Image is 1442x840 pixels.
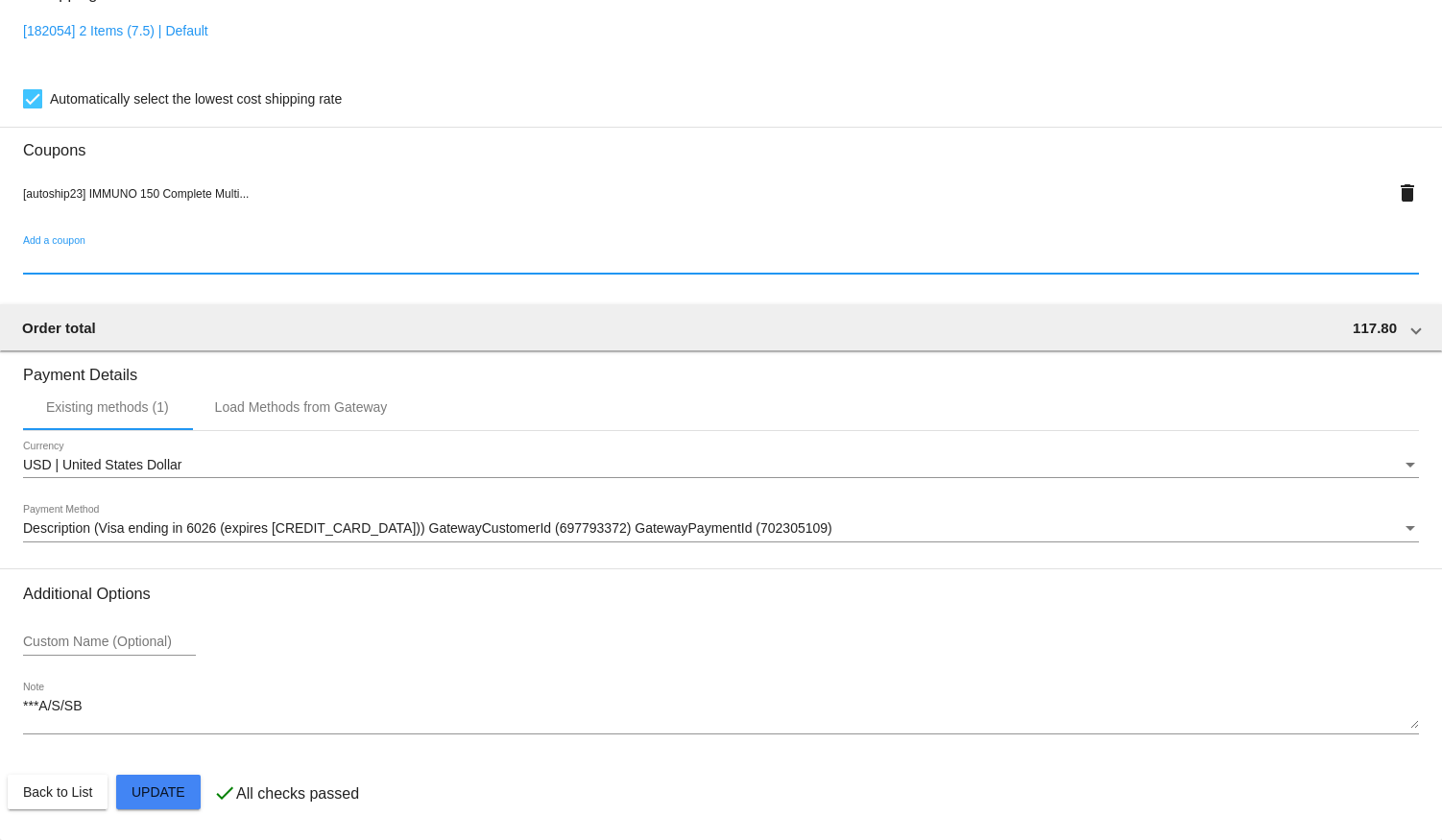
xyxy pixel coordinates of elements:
mat-icon: check [213,781,236,804]
span: Order total [22,320,96,336]
h3: Coupons [23,127,1419,159]
p: All checks passed [236,785,359,803]
button: Back to List [8,775,108,809]
span: Description (Visa ending in 6026 (expires [CREDIT_CARD_DATA])) GatewayCustomerId (697793372) Gate... [23,520,832,536]
span: Back to List [23,784,92,800]
button: Update [116,775,201,809]
span: Automatically select the lowest cost shipping rate [50,87,342,110]
h3: Additional Options [23,585,1419,603]
h3: Payment Details [23,351,1419,384]
span: [autoship23] IMMUNO 150 Complete Multi... [23,187,249,201]
span: USD | United States Dollar [23,457,181,472]
input: Custom Name (Optional) [23,635,196,650]
div: Load Methods from Gateway [215,399,388,415]
span: 117.80 [1353,320,1397,336]
mat-select: Currency [23,458,1419,473]
mat-icon: delete [1396,181,1419,204]
input: Add a coupon [23,252,1419,268]
a: [182054] 2 Items (7.5) | Default [23,23,208,38]
mat-select: Payment Method [23,521,1419,537]
div: Existing methods (1) [46,399,169,415]
span: Update [132,784,185,800]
